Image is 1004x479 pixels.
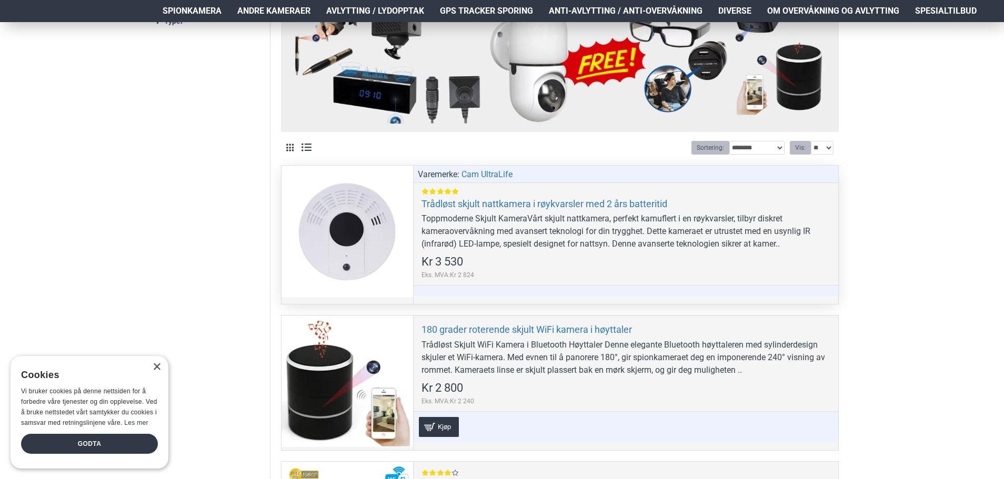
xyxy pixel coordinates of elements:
span: Kr 3 530 [421,256,463,268]
span: Vi bruker cookies på denne nettsiden for å forbedre våre tjenester og din opplevelse. Ved å bruke... [21,388,157,426]
span: Anti-avlytting / Anti-overvåkning [549,5,702,17]
div: Toppmoderne Skjult KameraVårt skjult nattkamera, perfekt kamuflert i en røykvarsler, tilbyr diskr... [421,212,830,250]
span: Diverse [718,5,751,17]
div: Cookies [21,364,151,386]
span: Eks. MVA:Kr 2 240 [421,396,474,406]
a: Cam UltraLife [461,168,513,181]
span: Spionkamera [163,5,222,17]
span: GPS Tracker Sporing [440,5,533,17]
a: 180 grader roterende skjult WiFi kamera i høyttaler 180 grader roterende skjult WiFi kamera i høy... [282,315,413,447]
span: Avlytting / Lydopptak [326,5,424,17]
div: Close [153,363,160,371]
span: Andre kameraer [237,5,310,17]
label: Vis: [790,141,811,155]
span: Eks. MVA:Kr 2 824 [421,270,474,280]
div: Godta [21,434,158,454]
span: Kr 2 800 [421,382,463,394]
a: Les mer, opens a new window [124,419,148,426]
label: Sortering: [691,141,729,155]
span: Spesialtilbud [915,5,977,17]
span: Varemerke: [418,168,459,181]
a: 180 grader roterende skjult WiFi kamera i høyttaler [421,323,632,335]
div: Trådløst Skjult WiFi Kamera i Bluetooth Høyttaler Denne elegante Bluetooth høyttaleren med sylind... [421,339,830,376]
a: Trådløst skjult nattkamera i røykvarsler med 2 års batteritid [421,198,667,210]
span: Om overvåkning og avlytting [767,5,899,17]
a: Trådløst skjult nattkamera i røykvarsler med 2 års batteritid Trådløst skjult nattkamera i røykva... [282,166,413,297]
span: Kjøp [435,423,454,430]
